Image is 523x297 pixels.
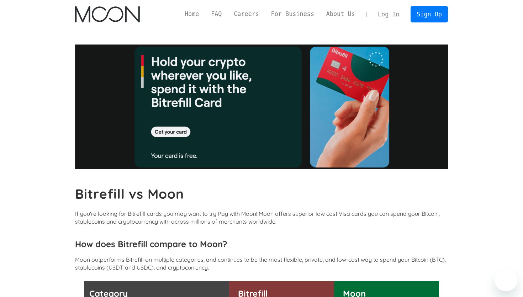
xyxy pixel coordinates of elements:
a: Home [179,10,205,19]
a: Sign Up [411,6,448,22]
a: For Business [265,10,320,19]
a: About Us [320,10,361,19]
img: Moon Logo [75,6,139,22]
iframe: Knap til at åbne messaging-vindue [495,269,517,291]
p: If you're looking for Bitrefill cards you may want to try Pay with Moon! Moon offers superior low... [75,210,448,225]
b: Bitrefill vs Moon [75,186,184,202]
a: Careers [228,10,265,19]
h3: How does Bitrefill compare to Moon? [75,239,448,249]
a: home [75,6,139,22]
a: Log In [372,6,405,22]
a: FAQ [205,10,228,19]
p: Moon outperforms Bitrefill on multiple categories, and continues to be the most flexible, private... [75,256,448,271]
